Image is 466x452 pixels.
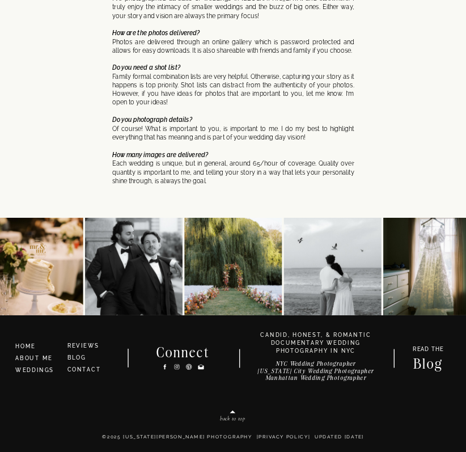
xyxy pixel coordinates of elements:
a: HOME [15,342,60,350]
a: back to top [187,415,278,424]
i: Do you need a shot list? [112,64,180,71]
i: Do you photograph details? [112,116,192,124]
h2: Connect [146,345,219,357]
h3: NYC Wedding Photographer [US_STATE] City Wedding Photographer Manhattan Wedding Photographer [247,360,385,386]
a: ABOUT ME [15,355,52,361]
a: NYC Wedding Photographer[US_STATE] City Wedding PhotographerManhattan Wedding Photographer [247,360,385,386]
a: READ THE [409,346,447,354]
a: Blog [405,356,450,368]
img: Spent my weekend with the Mr.’s, and everything was perfect — from the courthouse wedding ceremon... [85,218,183,315]
a: Privacy Policy [259,434,308,440]
i: How many images are delivered? [112,151,208,158]
img: Mica and Mikey 🕊️ [283,218,381,315]
img: Garden ceremony with A&C 🌼🌷🌼🌷 . . . . . . . . Shot for @jennifercontiphoto [184,218,282,315]
i: How are the photos delivered? [112,29,200,37]
h3: candid, honest, & romantic Documentary Wedding photography in nyc [251,331,381,355]
a: WEDDINGS [15,367,54,373]
a: REVIEWS [67,343,100,349]
a: CONTACT [67,366,101,373]
a: BLOG [67,354,86,361]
